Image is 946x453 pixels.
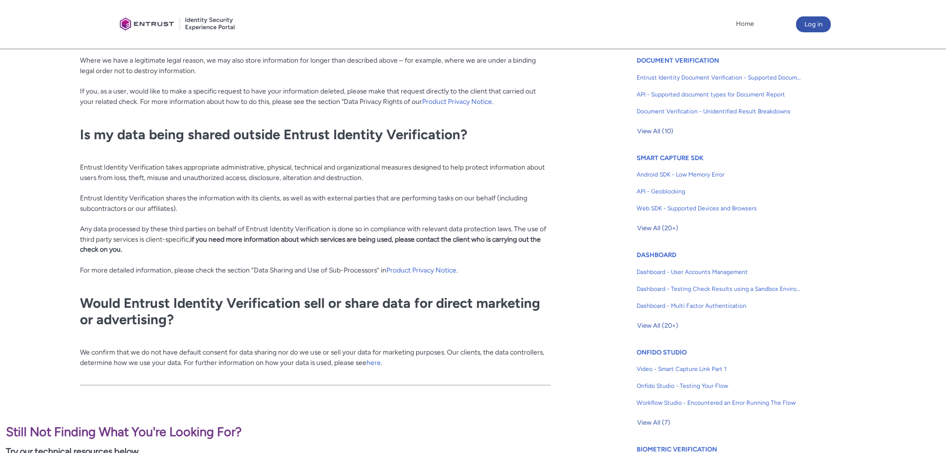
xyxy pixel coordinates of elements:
a: Android SDK - Low Memory Error [637,166,801,183]
span: Android SDK - Low Memory Error [637,170,801,179]
span: View All (20+) [637,221,678,236]
a: Dashboard - Multi Factor Authentication [637,297,801,314]
a: DOCUMENT VERIFICATION [637,57,719,64]
span: Dashboard - Testing Check Results using a Sandbox Environment [637,284,801,293]
a: API - Supported document types for Document Report [637,86,801,103]
a: Entrust Identity Document Verification - Supported Document type and size [637,69,801,86]
a: Workflow Studio - Encountered an Error Running The Flow [637,394,801,411]
a: Video - Smart Capture Link Part 1 [637,361,801,377]
a: BIOMETRIC VERIFICATION [637,446,717,453]
button: View All (7) [637,415,671,431]
span: View All (20+) [637,318,678,333]
span: Workflow Studio - Encountered an Error Running The Flow [637,398,801,407]
span: Dashboard - User Accounts Management [637,268,801,276]
button: View All (10) [637,123,674,139]
button: Log in [796,16,831,32]
button: View All (20+) [637,318,679,334]
a: DASHBOARD [637,251,676,259]
button: View All (20+) [637,220,679,236]
p: We confirm that we do not have default consent for data sharing nor do we use or sell your data f... [80,337,551,378]
a: API - Geoblocking [637,183,801,200]
a: Home [733,16,756,31]
a: here [366,359,381,366]
a: Product Privacy Notice [422,97,492,105]
span: Entrust Identity Document Verification - Supported Document type and size [637,73,801,82]
h1: Is my data being shared outside Entrust Identity Verification? [80,126,551,143]
a: SMART CAPTURE SDK [637,154,704,162]
a: Product Privacy Notice [386,266,456,274]
p: Entrust Identity Verification takes appropriate administrative, physical, technical and organizat... [80,152,551,285]
span: View All (7) [637,415,670,430]
a: Onfido Studio - Testing Your Flow [637,377,801,394]
h1: Would Entrust Identity Verification sell or share data for direct marketing or advertising? [80,295,551,328]
a: Document Verification - Unidentified Result Breakdowns [637,103,801,120]
a: Dashboard - User Accounts Management [637,264,801,280]
span: API - Geoblocking [637,187,801,196]
span: Video - Smart Capture Link Part 1 [637,364,801,373]
span: View All (10) [637,124,673,139]
strong: if you need more information about which services are being used, please contact the client who i... [80,235,541,254]
a: Web SDK - Supported Devices and Browsers [637,200,801,217]
span: API - Supported document types for Document Report [637,90,801,99]
span: Document Verification - Unidentified Result Breakdowns [637,107,801,116]
p: Still Not Finding What You're Looking For? [6,423,625,442]
span: Onfido Studio - Testing Your Flow [637,381,801,390]
a: Dashboard - Testing Check Results using a Sandbox Environment [637,280,801,297]
a: ONFIDO STUDIO [637,349,687,356]
span: Dashboard - Multi Factor Authentication [637,301,801,310]
span: Web SDK - Supported Devices and Browsers [637,204,801,213]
